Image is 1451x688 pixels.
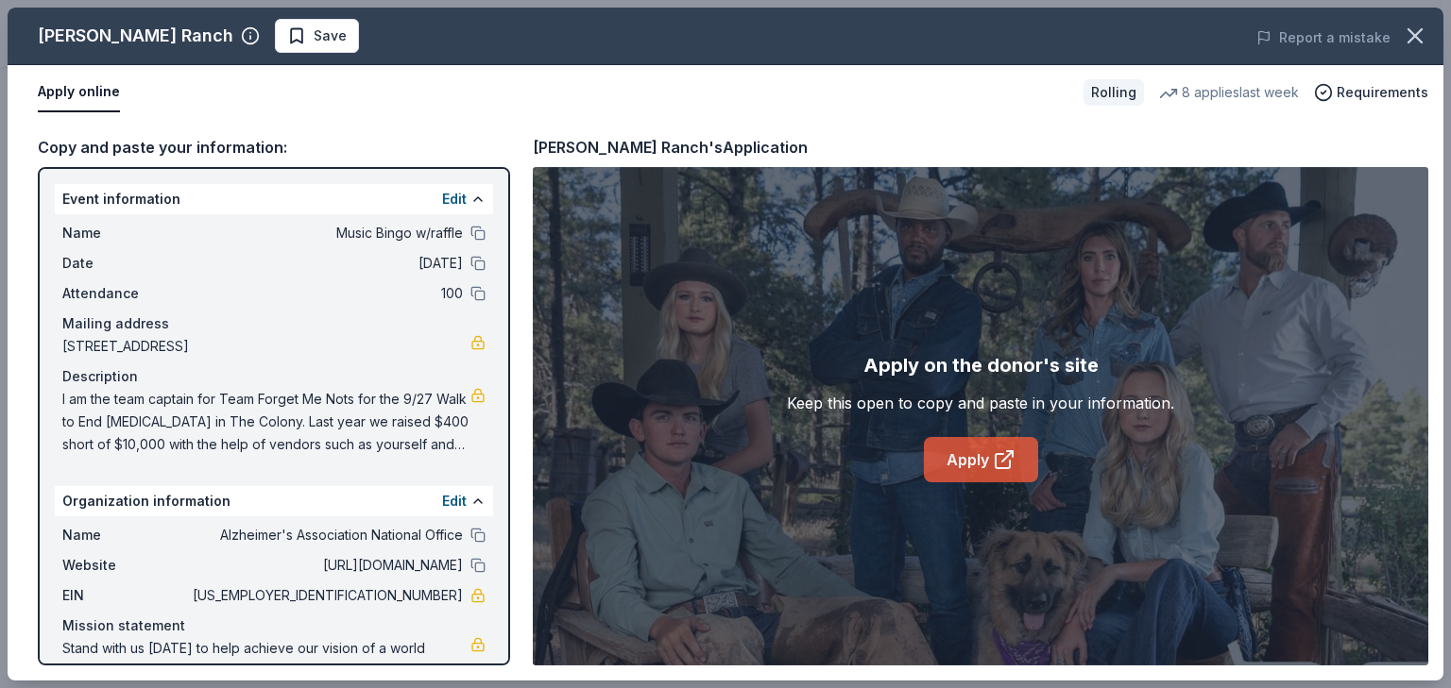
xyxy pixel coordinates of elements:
[189,524,463,546] span: Alzheimer's Association National Office
[1314,81,1428,104] button: Requirements
[275,19,359,53] button: Save
[314,25,347,47] span: Save
[38,73,120,112] button: Apply online
[189,222,463,244] span: Music Bingo w/raffle
[189,282,463,305] span: 100
[924,437,1038,482] a: Apply
[62,554,189,577] span: Website
[442,188,467,210] button: Edit
[189,584,463,607] span: [US_EMPLOYER_IDENTIFICATION_NUMBER]
[533,135,808,159] div: [PERSON_NAME] Ranch's Application
[442,490,467,512] button: Edit
[62,365,486,388] div: Description
[189,554,463,577] span: [URL][DOMAIN_NAME]
[62,614,486,637] div: Mission statement
[62,637,470,682] span: Stand with us [DATE] to help achieve our vision of a world without [MEDICAL_DATA] [DATE].
[62,335,470,358] span: [STREET_ADDRESS]
[863,350,1099,380] div: Apply on the donor's site
[62,312,486,335] div: Mailing address
[38,21,233,51] div: [PERSON_NAME] Ranch
[62,222,189,244] span: Name
[38,135,510,159] div: Copy and paste your information:
[62,252,189,275] span: Date
[189,252,463,275] span: [DATE]
[787,392,1174,414] div: Keep this open to copy and paste in your information.
[1084,79,1144,106] div: Rolling
[1256,26,1391,49] button: Report a mistake
[62,388,470,456] span: I am the team captain for Team Forget Me Nots for the 9/27 Walk to End [MEDICAL_DATA] in The Colo...
[62,282,189,305] span: Attendance
[55,184,493,214] div: Event information
[1337,81,1428,104] span: Requirements
[1159,81,1299,104] div: 8 applies last week
[55,486,493,516] div: Organization information
[62,524,189,546] span: Name
[62,584,189,607] span: EIN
